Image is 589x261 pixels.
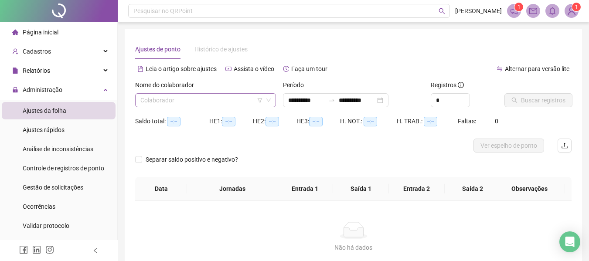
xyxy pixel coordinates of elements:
[194,46,248,53] span: Histórico de ajustes
[23,165,104,172] span: Controle de registros de ponto
[45,245,54,254] span: instagram
[23,146,93,153] span: Análise de inconsistências
[135,80,200,90] label: Nome do colaborador
[559,231,580,252] div: Open Intercom Messenger
[572,3,581,11] sup: Atualize o seu contato no menu Meus Dados
[518,4,521,10] span: 1
[561,142,568,149] span: upload
[19,245,28,254] span: facebook
[328,97,335,104] span: swap-right
[135,46,180,53] span: Ajustes de ponto
[23,86,62,93] span: Administração
[257,98,262,103] span: filter
[12,48,18,54] span: user-add
[167,117,180,126] span: --:--
[510,7,518,15] span: notification
[431,80,464,90] span: Registros
[12,29,18,35] span: home
[266,98,271,103] span: down
[23,203,55,210] span: Ocorrências
[501,184,558,193] span: Observações
[473,139,544,153] button: Ver espelho de ponto
[328,97,335,104] span: to
[12,87,18,93] span: lock
[397,116,458,126] div: H. TRAB.:
[291,65,327,72] span: Faça um tour
[389,177,445,201] th: Entrada 2
[283,66,289,72] span: history
[529,7,537,15] span: mail
[187,177,277,201] th: Jornadas
[137,66,143,72] span: file-text
[23,222,69,229] span: Validar protocolo
[565,4,578,17] img: 89704
[458,118,477,125] span: Faltas:
[495,118,498,125] span: 0
[92,247,99,254] span: left
[146,65,217,72] span: Leia o artigo sobre ajustes
[23,126,65,133] span: Ajustes rápidos
[445,177,500,201] th: Saída 2
[222,117,235,126] span: --:--
[497,66,503,72] span: swap
[23,48,51,55] span: Cadastros
[424,117,437,126] span: --:--
[12,68,18,74] span: file
[135,177,187,201] th: Data
[340,116,397,126] div: H. NOT.:
[277,177,333,201] th: Entrada 1
[333,177,389,201] th: Saída 1
[283,80,310,90] label: Período
[309,117,323,126] span: --:--
[494,177,565,201] th: Observações
[296,116,340,126] div: HE 3:
[23,29,58,36] span: Página inicial
[23,184,83,191] span: Gestão de solicitações
[32,245,41,254] span: linkedin
[548,7,556,15] span: bell
[146,243,561,252] div: Não há dados
[439,8,445,14] span: search
[514,3,523,11] sup: 1
[505,65,569,72] span: Alternar para versão lite
[458,82,464,88] span: info-circle
[135,116,209,126] div: Saldo total:
[266,117,279,126] span: --:--
[209,116,253,126] div: HE 1:
[142,155,242,164] span: Separar saldo positivo e negativo?
[504,93,572,107] button: Buscar registros
[253,116,296,126] div: HE 2:
[364,117,377,126] span: --:--
[455,6,502,16] span: [PERSON_NAME]
[23,107,66,114] span: Ajustes da folha
[234,65,274,72] span: Assista o vídeo
[23,67,50,74] span: Relatórios
[225,66,232,72] span: youtube
[575,4,578,10] span: 1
